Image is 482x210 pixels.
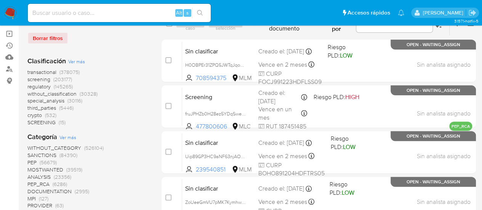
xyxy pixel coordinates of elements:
[28,8,211,18] input: Buscar usuario o caso...
[192,8,208,18] button: search-icon
[468,9,476,17] a: Salir
[186,9,189,16] span: s
[347,9,390,17] span: Accesos rápidos
[176,9,182,16] span: Alt
[454,18,478,24] span: 3.157.1-hotfix-5
[398,10,404,16] a: Notificaciones
[423,9,466,16] p: nicolas.tyrkiel@mercadolibre.com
